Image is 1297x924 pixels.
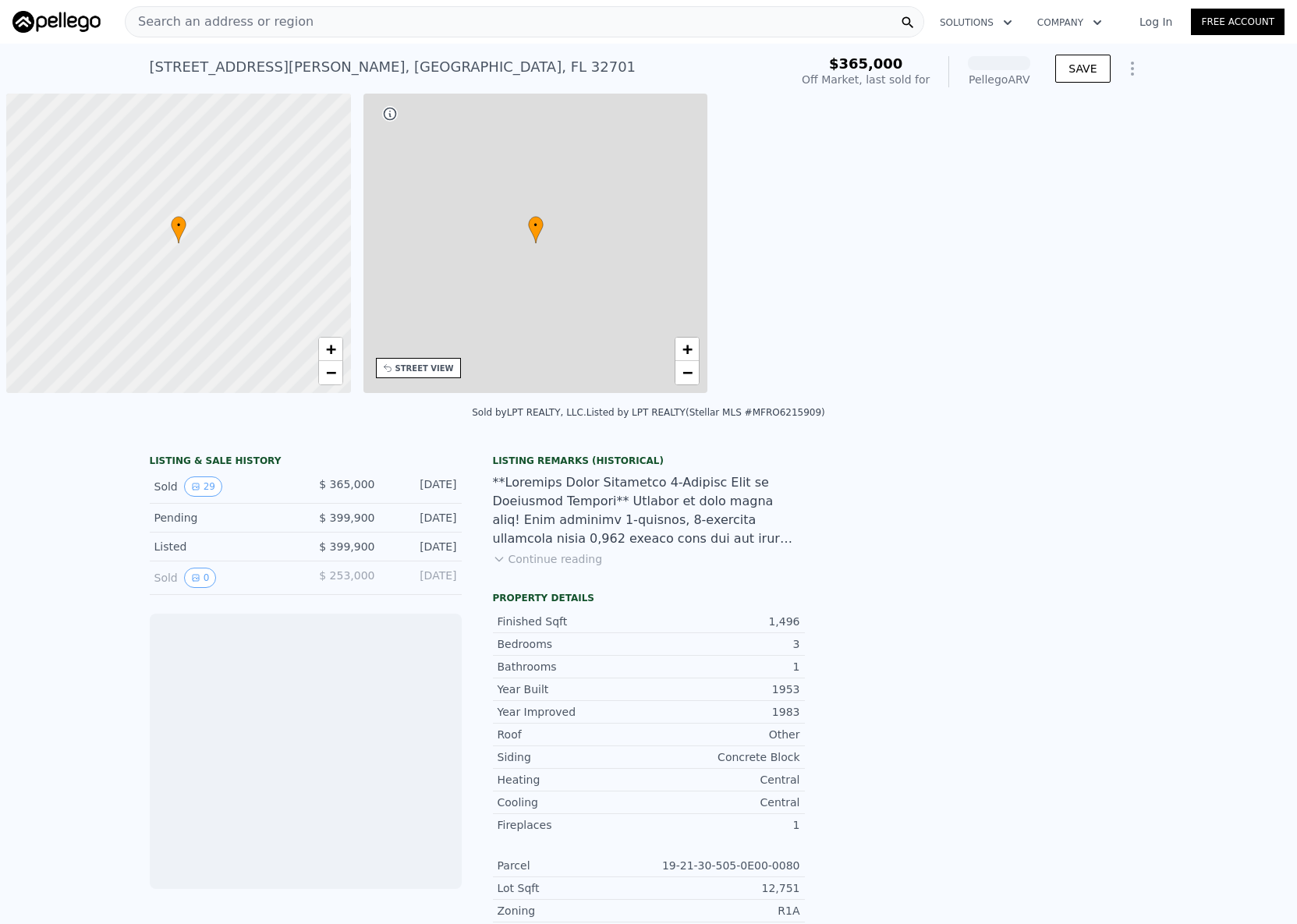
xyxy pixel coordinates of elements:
[682,339,693,359] span: +
[675,338,699,361] a: Zoom in
[649,727,800,742] div: Other
[126,12,314,31] span: Search an address or region
[968,72,1030,87] div: Pellego ARV
[649,772,800,788] div: Central
[319,569,374,582] span: $ 253,000
[498,659,649,674] div: Bathrooms
[649,681,800,697] div: 1953
[319,338,342,361] a: Zoom in
[388,476,457,497] div: [DATE]
[802,72,930,87] div: Off Market, last sold for
[649,636,800,652] div: 3
[528,216,544,243] div: •
[649,880,800,896] div: 12,751
[649,614,800,629] div: 1,496
[12,11,101,33] img: Pellego
[498,636,649,652] div: Bedrooms
[498,795,649,810] div: Cooling
[927,9,1025,37] button: Solutions
[649,817,800,833] div: 1
[154,568,293,588] div: Sold
[586,407,825,418] div: Listed by LPT REALTY (Stellar MLS #MFRO6215909)
[319,478,374,490] span: $ 365,000
[498,727,649,742] div: Roof
[154,476,293,497] div: Sold
[498,880,649,896] div: Lot Sqft
[498,614,649,629] div: Finished Sqft
[493,592,805,604] div: Property details
[150,455,462,470] div: LISTING & SALE HISTORY
[675,361,699,384] a: Zoom out
[154,510,293,526] div: Pending
[682,363,693,382] span: −
[1055,55,1110,83] button: SAVE
[184,568,217,588] button: View historical data
[649,749,800,765] div: Concrete Block
[649,659,800,674] div: 1
[649,903,800,919] div: R1A
[493,455,805,467] div: Listing Remarks (Historical)
[325,339,335,359] span: +
[498,817,649,833] div: Fireplaces
[498,749,649,765] div: Siding
[171,216,186,243] div: •
[319,361,342,384] a: Zoom out
[493,551,603,567] button: Continue reading
[498,903,649,919] div: Zoning
[649,704,800,720] div: 1983
[829,55,903,72] span: $365,000
[319,512,374,524] span: $ 399,900
[1191,9,1285,35] a: Free Account
[472,407,586,418] div: Sold by LPT REALTY, LLC .
[498,772,649,788] div: Heating
[498,704,649,720] div: Year Improved
[1025,9,1114,37] button: Company
[150,56,636,78] div: [STREET_ADDRESS][PERSON_NAME] , [GEOGRAPHIC_DATA] , FL 32701
[498,681,649,697] div: Year Built
[395,363,454,374] div: STREET VIEW
[171,218,186,232] span: •
[493,473,805,548] div: **Loremips Dolor Sitametco 4-Adipisc Elit se Doeiusmod Tempori** Utlabor et dolo magna aliq! Enim...
[184,476,222,497] button: View historical data
[649,795,800,810] div: Central
[154,539,293,554] div: Listed
[319,540,374,553] span: $ 399,900
[325,363,335,382] span: −
[388,510,457,526] div: [DATE]
[1117,53,1148,84] button: Show Options
[498,858,649,873] div: Parcel
[388,539,457,554] div: [DATE]
[388,568,457,588] div: [DATE]
[649,858,800,873] div: 19-21-30-505-0E00-0080
[528,218,544,232] span: •
[1121,14,1191,30] a: Log In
